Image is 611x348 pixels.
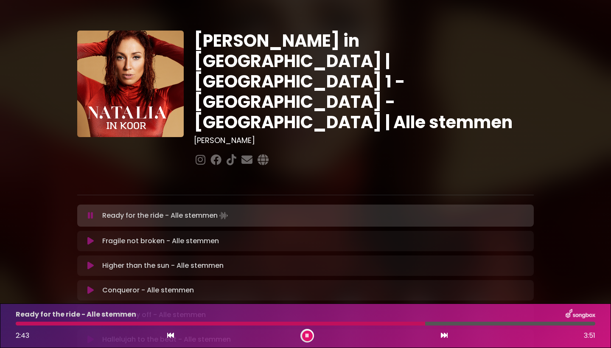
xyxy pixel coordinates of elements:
p: Fragile not broken - Alle stemmen [102,236,219,246]
img: waveform4.gif [218,210,230,222]
span: 3:51 [584,331,595,341]
span: 2:43 [16,331,29,340]
h1: [PERSON_NAME] in [GEOGRAPHIC_DATA] | [GEOGRAPHIC_DATA] 1 - [GEOGRAPHIC_DATA] - [GEOGRAPHIC_DATA] ... [194,31,534,132]
p: Conqueror - Alle stemmen [102,285,194,295]
p: Ready for the ride - Alle stemmen [102,210,230,222]
p: Higher than the sun - Alle stemmen [102,261,224,271]
p: Ready for the ride - Alle stemmen [16,309,136,320]
img: songbox-logo-white.png [566,309,595,320]
img: YTVS25JmS9CLUqXqkEhs [77,31,184,137]
h3: [PERSON_NAME] [194,136,534,145]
